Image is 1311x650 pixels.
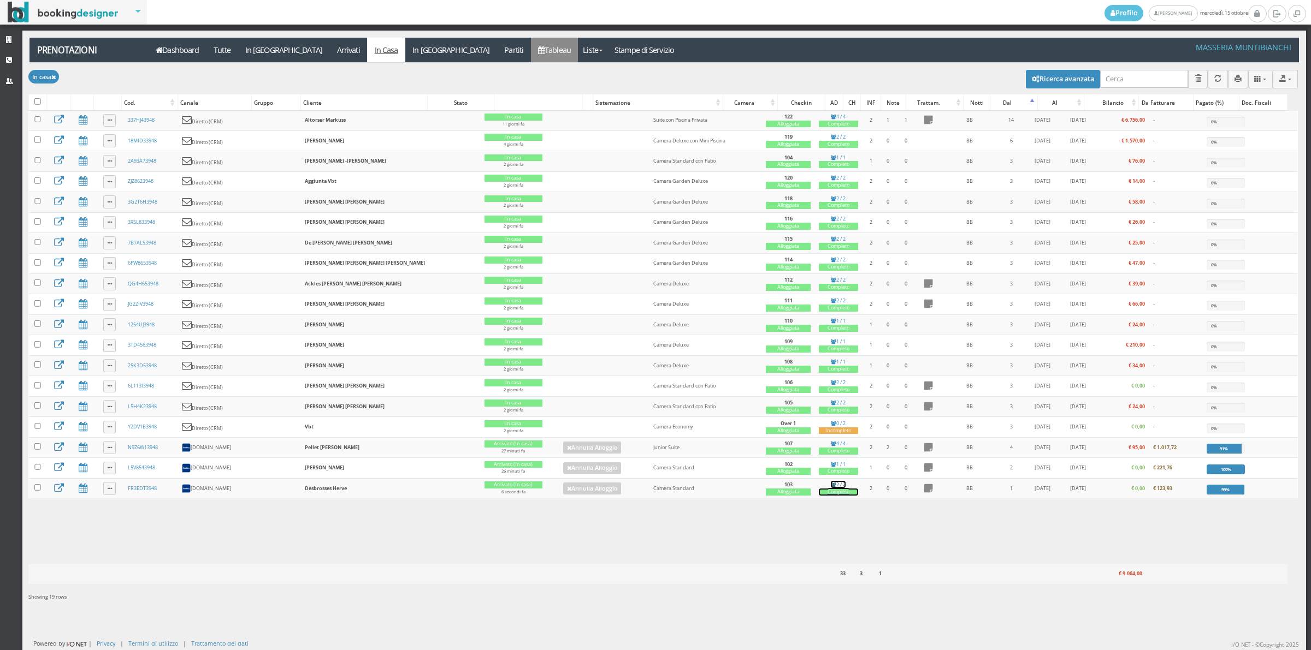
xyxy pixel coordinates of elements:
td: 1 [879,110,896,130]
td: [DATE] [1061,294,1095,314]
td: 3 [998,274,1024,294]
td: [DATE] [1024,314,1061,335]
div: 0% [1207,260,1221,270]
b: € 25,00 [1129,239,1145,246]
img: 7STAjs-WNfZHmYllyLag4gdhmHm8JrbmzVrznejwAeLEbpu0yDt-GlJaDipzXAZBN18=w300 [182,443,191,452]
td: 0 [896,294,916,314]
div: Bilancio [1084,95,1138,110]
a: 6L113I3948 [128,382,154,389]
div: Incompleto [819,427,858,434]
div: Note [881,95,906,110]
div: 0% [1207,137,1221,147]
a: In [GEOGRAPHIC_DATA] [405,38,497,62]
td: BB [941,151,998,171]
div: Notti [964,95,989,110]
div: In casa [485,257,542,264]
a: FR3EDT3948 [128,485,157,492]
a: In [GEOGRAPHIC_DATA] [238,38,329,62]
td: - [1149,294,1203,314]
div: Completo [819,407,858,414]
a: Prenotazioni [29,38,143,62]
span: mercoledì, 15 ottobre [1105,5,1248,21]
a: 3G2T6H3948 [128,198,157,205]
td: 0 [879,274,896,294]
b: [PERSON_NAME] [305,137,344,144]
a: 2 / 2Completo [819,195,858,210]
td: - [1149,233,1203,253]
small: 2 giorni fa [504,305,523,311]
b: 104 [784,154,793,161]
div: Doc. Fiscali [1239,95,1287,110]
td: 0 [896,192,916,212]
button: Export [1273,70,1298,88]
a: L5H4K23948 [128,403,157,410]
b: € 66,00 [1129,300,1145,307]
div: 0% [1207,321,1221,331]
b: [PERSON_NAME] [305,321,344,328]
td: 0 [896,335,916,355]
div: Completo [819,488,858,496]
td: 0 [879,294,896,314]
small: 2 giorni fa [504,284,523,290]
a: Stampe di Servizio [607,38,682,62]
img: ionet_small_logo.png [65,640,88,648]
td: 0 [879,151,896,171]
div: 0% [1207,301,1221,311]
td: Camera Deluxe [649,335,762,355]
b: 122 [784,113,793,120]
div: Alloggiata [766,161,811,168]
td: 3 [998,294,1024,314]
a: 2 / 2Completo [819,215,858,230]
td: BB [941,212,998,232]
td: [DATE] [1061,130,1095,151]
td: [DATE] [1061,192,1095,212]
td: 2 [862,192,879,212]
b: 114 [784,256,793,263]
div: Alloggiata [766,305,811,312]
td: 0 [879,192,896,212]
td: [DATE] [1061,274,1095,294]
b: [PERSON_NAME] [PERSON_NAME] [305,300,385,307]
a: Trattamento dei dati [191,639,249,647]
a: 337HJ43948 [128,116,155,123]
td: Camera Garden Deluxe [649,253,762,273]
a: 1 / 1Completo [819,154,858,169]
td: Diretto (CRM) [178,192,252,212]
td: [DATE] [1024,110,1061,130]
a: 4 / 4Completo [819,440,858,455]
a: 1 / 1Completo [819,358,858,373]
b: 115 [784,235,793,242]
td: 2 [862,233,879,253]
td: 0 [896,233,916,253]
b: 120 [784,174,793,181]
td: 0 [879,212,896,232]
a: 2 / 2Completo [819,256,858,271]
a: 6PW8653948 [128,259,157,266]
td: 3 [998,253,1024,273]
small: 2 giorni fa [504,325,523,331]
b: [PERSON_NAME] -[PERSON_NAME] [305,157,386,164]
div: Completo [819,121,858,128]
td: Camera Deluxe [649,274,762,294]
button: Ricerca avanzata [1026,70,1100,88]
td: 0 [879,314,896,335]
a: Y2DV1B3948 [128,423,157,430]
b: € 76,00 [1129,157,1145,164]
div: 0% [1207,178,1221,188]
td: 0 [896,274,916,294]
td: - [1149,274,1203,294]
div: Alloggiata [766,121,811,128]
td: Diretto (CRM) [178,274,252,294]
div: AD [825,95,843,110]
div: Gruppo [252,95,300,110]
td: 3 [998,233,1024,253]
td: 0 [896,314,916,335]
small: 11 giorni fa [503,121,524,127]
small: 2 giorni fa [504,243,523,249]
div: Alloggiata [766,284,811,291]
a: 2 / 2Completo [819,235,858,250]
div: INF [861,95,880,110]
a: N9Z6W13948 [128,444,158,451]
a: L5V8543948 [128,464,155,471]
div: 0% [1207,199,1221,208]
